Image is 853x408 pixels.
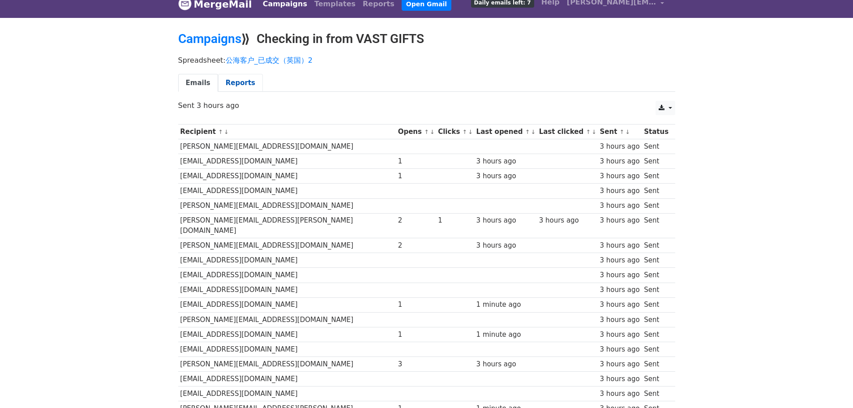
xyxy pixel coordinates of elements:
[642,253,670,268] td: Sent
[642,268,670,283] td: Sent
[525,129,530,135] a: ↑
[600,171,639,181] div: 3 hours ago
[226,56,313,64] a: 公海客户_已成交（英国）2
[808,365,853,408] iframe: Chat Widget
[642,184,670,198] td: Sent
[600,215,639,226] div: 3 hours ago
[218,129,223,135] a: ↑
[642,372,670,387] td: Sent
[600,389,639,399] div: 3 hours ago
[600,374,639,384] div: 3 hours ago
[430,129,435,135] a: ↓
[178,342,396,356] td: [EMAIL_ADDRESS][DOMAIN_NAME]
[218,74,263,92] a: Reports
[642,198,670,213] td: Sent
[642,312,670,327] td: Sent
[178,238,396,253] td: [PERSON_NAME][EMAIL_ADDRESS][DOMAIN_NAME]
[398,171,434,181] div: 1
[396,125,436,139] th: Opens
[600,270,639,280] div: 3 hours ago
[178,56,675,65] p: Spreadsheet:
[586,129,591,135] a: ↑
[476,215,535,226] div: 3 hours ago
[600,186,639,196] div: 3 hours ago
[438,215,472,226] div: 1
[178,213,396,238] td: [PERSON_NAME][EMAIL_ADDRESS][PERSON_NAME][DOMAIN_NAME]
[476,300,535,310] div: 1 minute ago
[600,156,639,167] div: 3 hours ago
[642,169,670,184] td: Sent
[178,139,396,154] td: [PERSON_NAME][EMAIL_ADDRESS][DOMAIN_NAME]
[600,241,639,251] div: 3 hours ago
[178,387,396,401] td: [EMAIL_ADDRESS][DOMAIN_NAME]
[642,125,670,139] th: Status
[642,139,670,154] td: Sent
[600,300,639,310] div: 3 hours ago
[178,169,396,184] td: [EMAIL_ADDRESS][DOMAIN_NAME]
[424,129,429,135] a: ↑
[808,365,853,408] div: 聊天小组件
[398,215,434,226] div: 2
[476,359,535,369] div: 3 hours ago
[600,201,639,211] div: 3 hours ago
[398,241,434,251] div: 2
[476,241,535,251] div: 3 hours ago
[537,125,598,139] th: Last clicked
[598,125,642,139] th: Sent
[476,330,535,340] div: 1 minute ago
[642,238,670,253] td: Sent
[476,156,535,167] div: 3 hours ago
[178,297,396,312] td: [EMAIL_ADDRESS][DOMAIN_NAME]
[600,344,639,355] div: 3 hours ago
[178,312,396,327] td: [PERSON_NAME][EMAIL_ADDRESS][DOMAIN_NAME]
[642,342,670,356] td: Sent
[642,297,670,312] td: Sent
[224,129,229,135] a: ↓
[463,129,467,135] a: ↑
[178,253,396,268] td: [EMAIL_ADDRESS][DOMAIN_NAME]
[398,359,434,369] div: 3
[178,74,218,92] a: Emails
[642,283,670,297] td: Sent
[642,154,670,169] td: Sent
[592,129,596,135] a: ↓
[398,156,434,167] div: 1
[600,315,639,325] div: 3 hours ago
[398,330,434,340] div: 1
[539,215,596,226] div: 3 hours ago
[178,184,396,198] td: [EMAIL_ADDRESS][DOMAIN_NAME]
[476,171,535,181] div: 3 hours ago
[474,125,537,139] th: Last opened
[178,31,675,47] h2: ⟫ Checking in from VAST GIFTS
[642,213,670,238] td: Sent
[178,198,396,213] td: [PERSON_NAME][EMAIL_ADDRESS][DOMAIN_NAME]
[600,359,639,369] div: 3 hours ago
[642,357,670,372] td: Sent
[600,285,639,295] div: 3 hours ago
[178,372,396,387] td: [EMAIL_ADDRESS][DOMAIN_NAME]
[178,283,396,297] td: [EMAIL_ADDRESS][DOMAIN_NAME]
[642,327,670,342] td: Sent
[398,300,434,310] div: 1
[468,129,473,135] a: ↓
[620,129,625,135] a: ↑
[178,101,675,110] p: Sent 3 hours ago
[178,357,396,372] td: [PERSON_NAME][EMAIL_ADDRESS][DOMAIN_NAME]
[178,327,396,342] td: [EMAIL_ADDRESS][DOMAIN_NAME]
[178,154,396,169] td: [EMAIL_ADDRESS][DOMAIN_NAME]
[625,129,630,135] a: ↓
[600,255,639,266] div: 3 hours ago
[600,142,639,152] div: 3 hours ago
[436,125,474,139] th: Clicks
[178,31,241,46] a: Campaigns
[531,129,536,135] a: ↓
[600,330,639,340] div: 3 hours ago
[642,387,670,401] td: Sent
[178,125,396,139] th: Recipient
[178,268,396,283] td: [EMAIL_ADDRESS][DOMAIN_NAME]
